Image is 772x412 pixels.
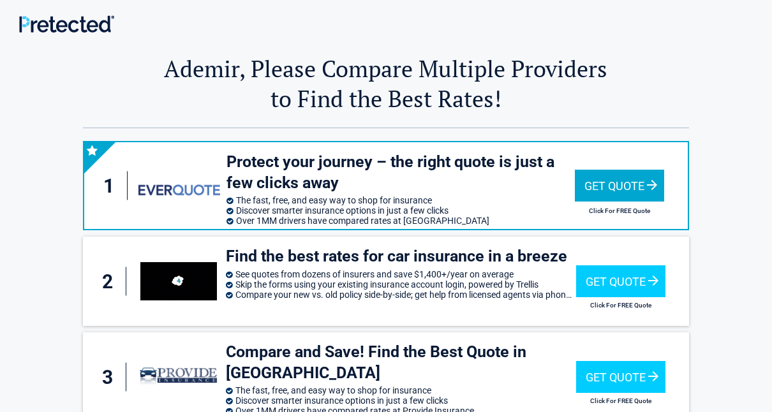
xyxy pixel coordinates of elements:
[576,361,665,393] div: Get Quote
[19,15,114,33] img: Main Logo
[226,269,575,279] li: See quotes from dozens of insurers and save $1,400+/year on average
[96,267,126,296] div: 2
[138,184,220,195] img: everquote's logo
[226,279,575,290] li: Skip the forms using your existing insurance account login, powered by Trellis
[96,363,126,392] div: 3
[226,342,575,383] h3: Compare and Save! Find the Best Quote in [GEOGRAPHIC_DATA]
[226,195,575,205] li: The fast, free, and easy way to shop for insurance
[226,216,575,226] li: Over 1MM drivers have compared rates at [GEOGRAPHIC_DATA]
[226,205,575,216] li: Discover smarter insurance options in just a few clicks
[97,172,128,200] div: 1
[140,262,217,300] img: savvy's logo
[575,170,664,202] div: Get Quote
[226,246,575,267] h3: Find the best rates for car insurance in a breeze
[137,357,219,397] img: provide-insurance's logo
[226,395,575,406] li: Discover smarter insurance options in just a few clicks
[576,397,665,404] h2: Click For FREE Quote
[226,385,575,395] li: The fast, free, and easy way to shop for insurance
[226,152,575,193] h3: Protect your journey – the right quote is just a few clicks away
[226,290,575,300] li: Compare your new vs. old policy side-by-side; get help from licensed agents via phone, SMS, or email
[575,207,664,214] h2: Click For FREE Quote
[576,302,665,309] h2: Click For FREE Quote
[576,265,665,297] div: Get Quote
[83,54,689,114] h2: Ademir, Please Compare Multiple Providers to Find the Best Rates!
